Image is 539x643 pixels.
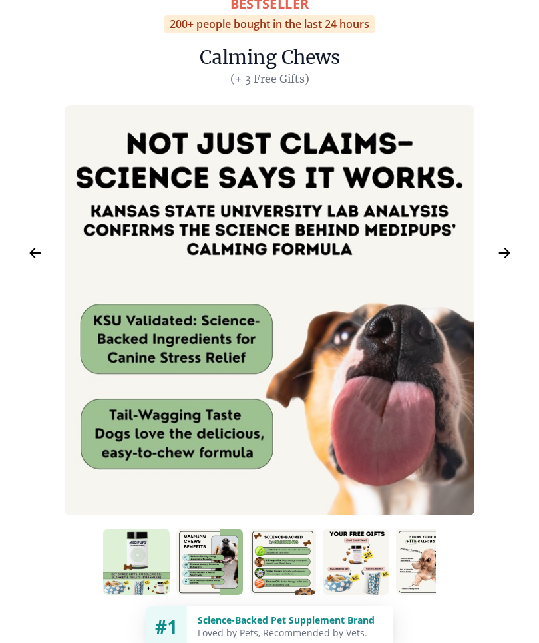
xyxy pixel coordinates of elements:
[200,44,340,71] h1: Calming Chews
[103,529,170,595] img: Calming Chews | Natural Dog Supplements
[250,529,316,595] img: Calming Chews | Natural Dog Supplements
[489,238,519,268] button: Next Image
[198,626,383,639] div: Loved by Pets, Recommended by Vets.
[20,238,50,268] button: Previous Image
[164,15,375,33] div: 200+ people bought in the last 24 hours
[198,614,383,626] div: Science-Backed Pet Supplement Brand
[155,614,178,639] span: #1
[176,529,243,595] img: Calming Chews | Natural Dog Supplements
[200,72,340,85] span: (+ 3 Free Gifts)
[323,529,389,595] img: Calming Chews | Natural Dog Supplements
[396,529,462,595] img: Calming Chews | Natural Dog Supplements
